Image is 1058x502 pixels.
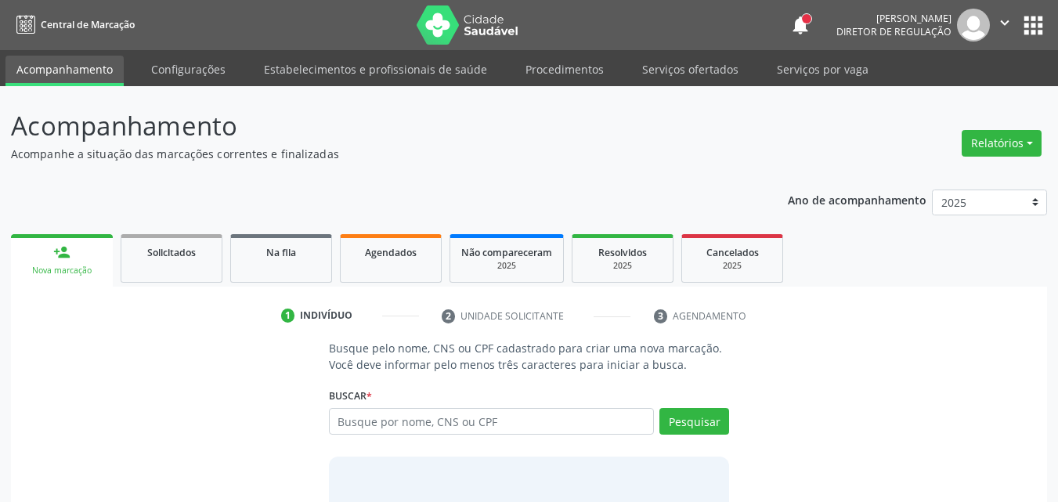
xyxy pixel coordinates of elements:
i:  [996,14,1013,31]
div: person_add [53,244,70,261]
a: Central de Marcação [11,12,135,38]
div: 1 [281,309,295,323]
button: notifications [789,14,811,36]
p: Acompanhe a situação das marcações correntes e finalizadas [11,146,736,162]
a: Serviços ofertados [631,56,749,83]
p: Busque pelo nome, CNS ou CPF cadastrado para criar uma nova marcação. Você deve informar pelo men... [329,340,730,373]
span: Solicitados [147,246,196,259]
a: Estabelecimentos e profissionais de saúde [253,56,498,83]
a: Procedimentos [515,56,615,83]
button: Relatórios [962,130,1042,157]
span: Diretor de regulação [836,25,951,38]
span: Na fila [266,246,296,259]
div: Indivíduo [300,309,352,323]
label: Buscar [329,384,372,408]
span: Cancelados [706,246,759,259]
span: Central de Marcação [41,18,135,31]
button: apps [1020,12,1047,39]
span: Agendados [365,246,417,259]
a: Configurações [140,56,237,83]
input: Busque por nome, CNS ou CPF [329,408,655,435]
a: Serviços por vaga [766,56,879,83]
p: Acompanhamento [11,107,736,146]
button:  [990,9,1020,42]
div: 2025 [461,260,552,272]
div: [PERSON_NAME] [836,12,951,25]
a: Acompanhamento [5,56,124,86]
span: Resolvidos [598,246,647,259]
span: Não compareceram [461,246,552,259]
p: Ano de acompanhamento [788,190,926,209]
div: Nova marcação [22,265,102,276]
div: 2025 [583,260,662,272]
div: 2025 [693,260,771,272]
button: Pesquisar [659,408,729,435]
img: img [957,9,990,42]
